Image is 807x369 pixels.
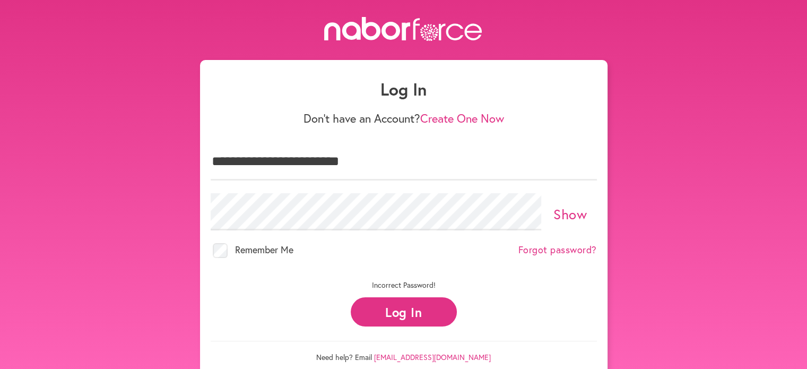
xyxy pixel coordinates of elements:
[553,205,587,223] a: Show
[211,280,597,290] p: Incorrect Password!
[374,352,491,362] a: [EMAIL_ADDRESS][DOMAIN_NAME]
[211,111,597,125] p: Don't have an Account?
[518,244,597,256] a: Forgot password?
[351,297,457,327] button: Log In
[235,243,293,256] span: Remember Me
[211,79,597,99] h1: Log In
[420,110,504,126] a: Create One Now
[211,341,597,362] p: Need help? Email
